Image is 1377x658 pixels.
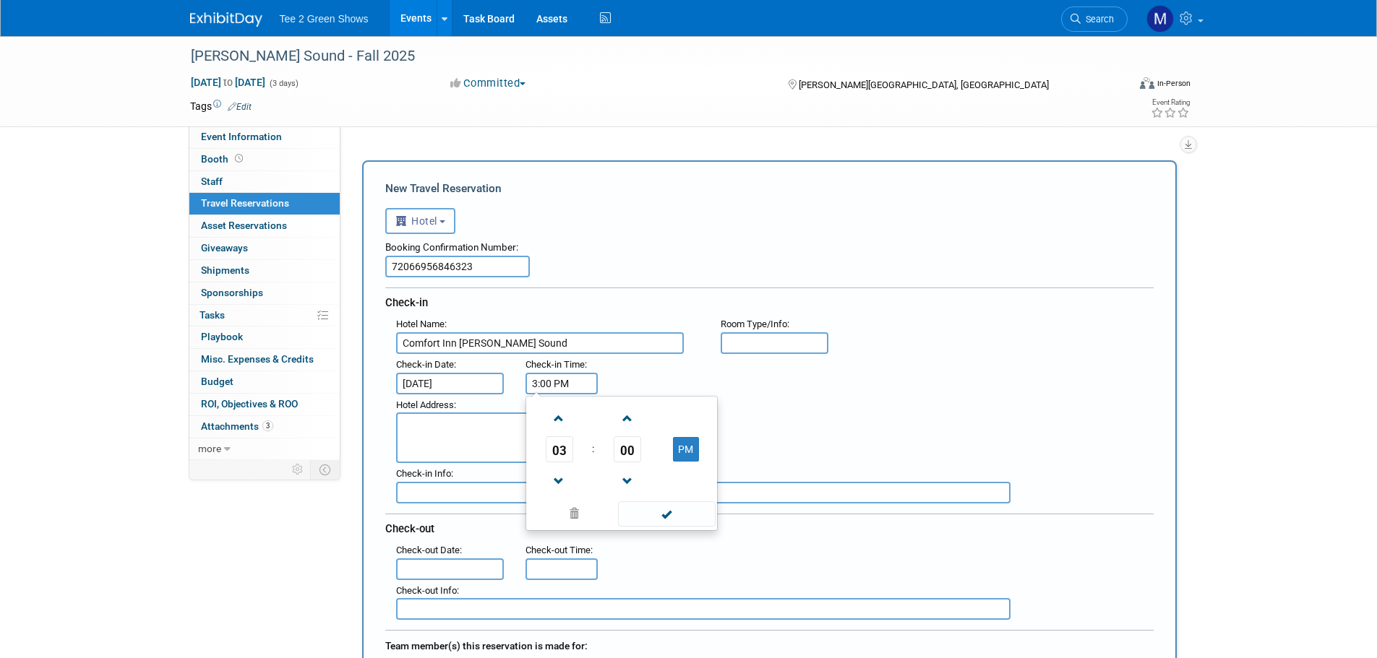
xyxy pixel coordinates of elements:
a: Sponsorships [189,282,340,304]
span: Pick Hour [546,436,573,462]
button: Committed [445,76,531,91]
a: Tasks [189,305,340,326]
div: Event Format [1042,75,1191,97]
div: New Travel Reservation [385,181,1154,196]
a: Edit [228,102,252,112]
span: ROI, Objectives & ROO [201,398,298,410]
span: more [198,443,221,454]
span: Check-in [385,296,428,309]
a: Done [617,505,716,525]
span: Check-out [385,522,434,535]
span: Playbook [201,331,243,342]
span: Asset Reservations [201,220,287,231]
a: Booth [189,149,340,170]
span: Tee 2 Green Shows [280,13,369,25]
span: Tasks [200,309,225,321]
a: Clear selection [529,504,619,524]
small: : [526,545,593,555]
span: Check-out Date [396,545,460,555]
img: Michael Kruger [1146,5,1174,33]
span: Hotel [395,215,437,227]
div: Team member(s) this reservation is made for: [385,633,1154,656]
span: Misc. Expenses & Credits [201,353,314,365]
span: Hotel Address [396,399,454,410]
a: Event Information [189,126,340,148]
span: Sponsorships [201,287,263,298]
div: Booking Confirmation Number: [385,234,1154,256]
span: Attachments [201,420,273,432]
small: : [396,399,456,410]
a: ROI, Objectives & ROO [189,394,340,415]
span: Event Information [201,131,282,142]
a: Search [1061,7,1128,32]
span: Travel Reservations [201,197,289,209]
small: : [526,359,587,370]
a: Giveaways [189,238,340,259]
span: Staff [201,176,223,187]
span: Check-in Date [396,359,454,370]
img: Format-Inperson.png [1140,77,1154,89]
small: : [396,359,456,370]
a: Asset Reservations [189,215,340,237]
body: Rich Text Area. Press ALT-0 for help. [8,6,747,21]
a: Shipments [189,260,340,282]
a: Travel Reservations [189,193,340,215]
span: Giveaways [201,242,248,254]
a: Budget [189,371,340,393]
button: PM [673,437,699,462]
small: : [396,468,453,479]
small: : [396,545,462,555]
span: Budget [201,376,233,387]
td: : [589,436,597,462]
span: Check-in Info [396,468,451,479]
span: Booth not reserved yet [232,153,246,164]
a: Increment Hour [546,399,573,436]
span: Room Type/Info [721,319,787,329]
span: Hotel Name [396,319,445,329]
span: Shipments [201,264,249,276]
span: Check-out Time [526,545,591,555]
button: Hotel [385,208,456,234]
td: Tags [190,99,252,113]
span: [DATE] [DATE] [190,76,266,89]
a: Decrement Hour [546,462,573,499]
small: : [396,585,459,596]
a: Playbook [189,326,340,348]
span: Booth [201,153,246,165]
div: In-Person [1157,78,1191,89]
div: [PERSON_NAME] Sound - Fall 2025 [186,43,1106,69]
td: Toggle Event Tabs [310,460,340,479]
span: Check-out Info [396,585,457,596]
span: Search [1081,14,1114,25]
img: ExhibitDay [190,12,262,27]
a: Decrement Minute [614,462,641,499]
a: Increment Minute [614,399,641,436]
small: : [396,319,447,329]
span: to [221,77,235,88]
span: 3 [262,420,273,431]
td: Personalize Event Tab Strip [286,460,311,479]
span: Pick Minute [614,436,641,462]
a: Attachments3 [189,416,340,438]
a: more [189,438,340,460]
span: (3 days) [268,79,299,88]
a: Staff [189,171,340,193]
small: : [721,319,789,329]
a: Misc. Expenses & Credits [189,349,340,371]
div: Event Rating [1151,99,1190,106]
span: Check-in Time [526,359,585,370]
span: [PERSON_NAME][GEOGRAPHIC_DATA], [GEOGRAPHIC_DATA] [799,79,1049,90]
